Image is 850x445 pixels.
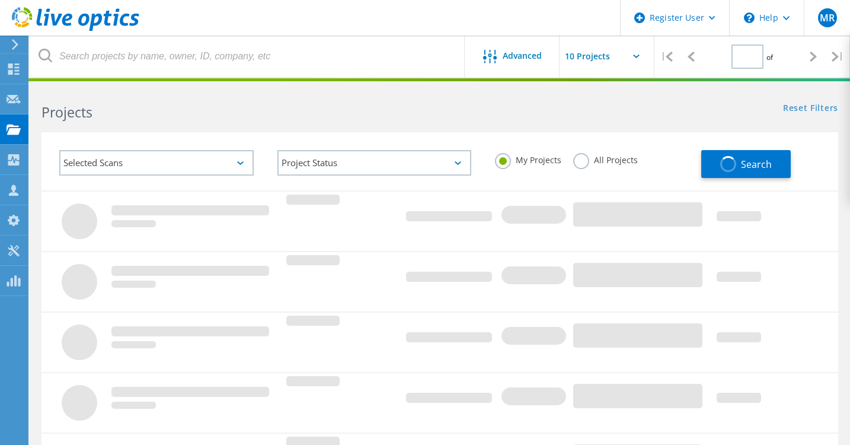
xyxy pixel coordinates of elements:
[30,36,465,77] input: Search projects by name, owner, ID, company, etc
[573,153,638,164] label: All Projects
[701,150,791,178] button: Search
[820,13,835,23] span: MR
[783,104,838,114] a: Reset Filters
[503,52,542,60] span: Advanced
[766,52,773,62] span: of
[744,12,755,23] svg: \n
[41,103,92,122] b: Projects
[59,150,254,176] div: Selected Scans
[654,36,679,78] div: |
[12,25,139,33] a: Live Optics Dashboard
[741,158,772,171] span: Search
[495,153,561,164] label: My Projects
[826,36,850,78] div: |
[277,150,472,176] div: Project Status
